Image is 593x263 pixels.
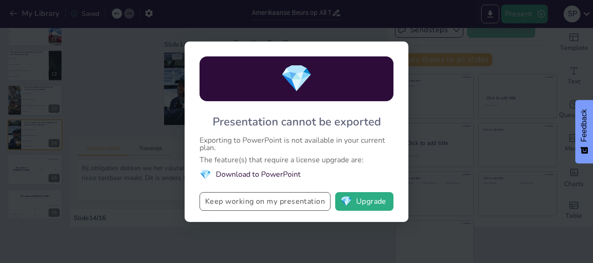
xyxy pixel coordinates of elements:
[335,192,393,211] button: diamondUpgrade
[200,168,211,181] span: diamond
[580,109,588,142] span: Feedback
[200,156,393,164] div: The feature(s) that require a license upgrade are:
[575,100,593,163] button: Feedback - Show survey
[213,114,381,129] div: Presentation cannot be exported
[200,137,393,152] div: Exporting to PowerPoint is not available in your current plan.
[200,168,393,181] li: Download to PowerPoint
[280,61,313,97] span: diamond
[340,197,352,206] span: diamond
[200,192,331,211] button: Keep working on my presentation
